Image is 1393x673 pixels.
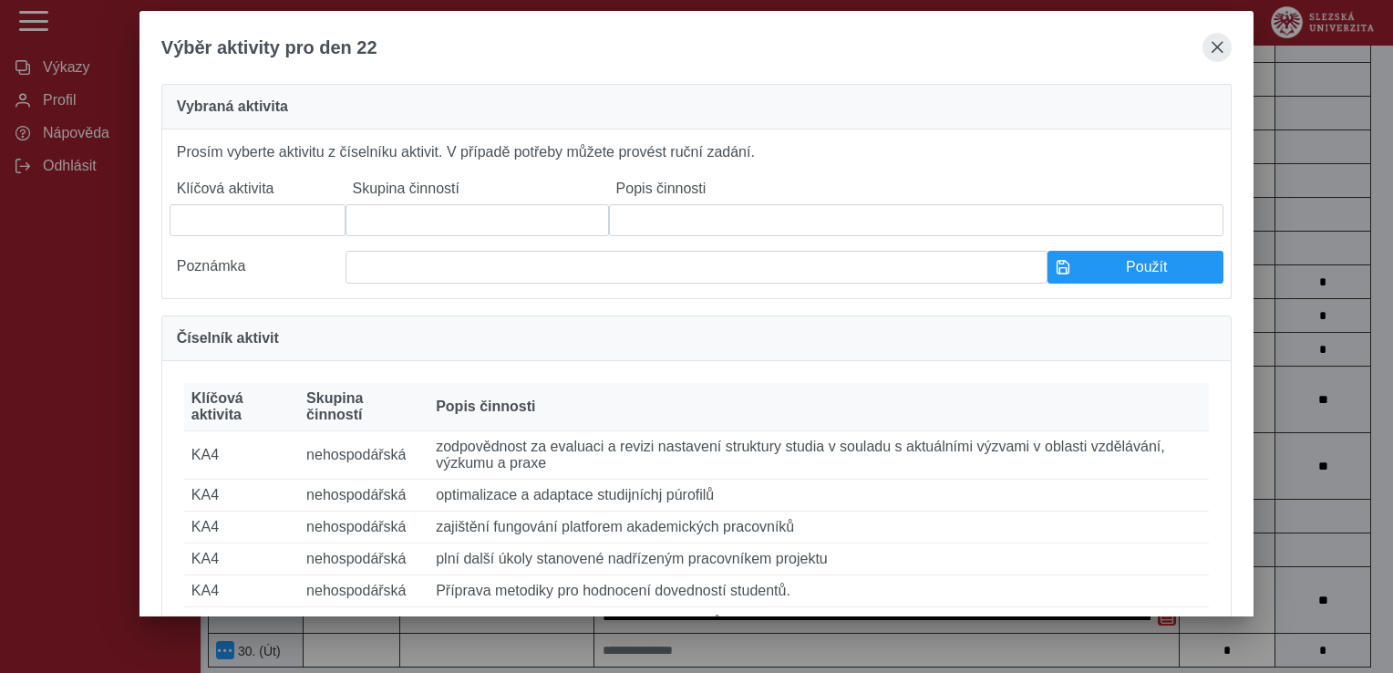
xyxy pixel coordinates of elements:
button: close [1202,33,1232,62]
span: Skupina činností [306,390,421,423]
td: nehospodářská [299,544,428,575]
label: Skupina činností [346,173,609,204]
div: Prosím vyberte aktivitu z číselníku aktivit. V případě potřeby můžete provést ruční zadání. [161,129,1232,299]
td: zajištění fungování platforem akademických pracovníků [428,512,1209,544]
td: KA4 [184,431,299,480]
td: nehospodářská [299,512,428,544]
td: nehospodářská [299,607,428,639]
td: nehospodářská [299,431,428,480]
td: nehospodářská [299,575,428,607]
td: Příprava metodiky pro hodnocení dovedností studentů. [428,575,1209,607]
label: Klíčová aktivita [170,173,346,204]
span: Klíčová aktivita [191,390,292,423]
span: Popis činnosti [436,399,535,415]
td: KA4 [184,480,299,512]
span: Vybraná aktivita [177,99,288,114]
td: optimalizace a adaptace studijníchj púrofilů [428,480,1209,512]
td: KA4 [184,512,299,544]
label: Poznámka [170,251,346,284]
button: Použít [1047,251,1223,284]
label: Popis činnosti [609,173,1224,204]
td: KA4 [184,607,299,639]
span: Výběr aktivity pro den 22 [161,37,377,58]
span: Použít [1078,259,1215,275]
td: KA4 [184,575,299,607]
td: zodpovědnost za evaluaci a revizi nastavení struktury studia v souladu s aktuálními výzvami v obl... [428,431,1209,480]
td: Organizace sběru zpětné vazby od studentů. [428,607,1209,639]
td: nehospodářská [299,480,428,512]
td: plní další úkoly stanovené nadřízeným pracovníkem projektu [428,544,1209,575]
span: Číselník aktivit [177,331,279,346]
td: KA4 [184,544,299,575]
